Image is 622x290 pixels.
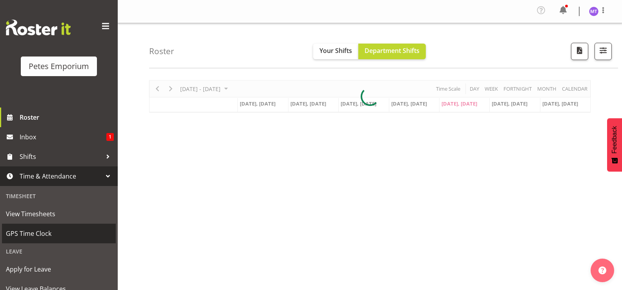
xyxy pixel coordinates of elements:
span: View Timesheets [6,208,112,220]
a: GPS Time Clock [2,224,116,243]
span: Department Shifts [365,46,420,55]
span: Feedback [611,126,618,153]
span: GPS Time Clock [6,228,112,239]
a: View Timesheets [2,204,116,224]
h4: Roster [149,47,174,56]
img: help-xxl-2.png [598,266,606,274]
span: Shifts [20,151,102,162]
a: Apply for Leave [2,259,116,279]
img: mya-taupawa-birkhead5814.jpg [589,7,598,16]
span: Apply for Leave [6,263,112,275]
span: Your Shifts [319,46,352,55]
span: 1 [106,133,114,141]
button: Filter Shifts [595,43,612,60]
div: Petes Emporium [29,60,89,72]
button: Your Shifts [313,44,358,59]
span: Time & Attendance [20,170,102,182]
span: Inbox [20,131,106,143]
span: Roster [20,111,114,123]
div: Leave [2,243,116,259]
button: Department Shifts [358,44,426,59]
img: Rosterit website logo [6,20,71,35]
div: Timesheet [2,188,116,204]
button: Download a PDF of the roster according to the set date range. [571,43,588,60]
button: Feedback - Show survey [607,118,622,171]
